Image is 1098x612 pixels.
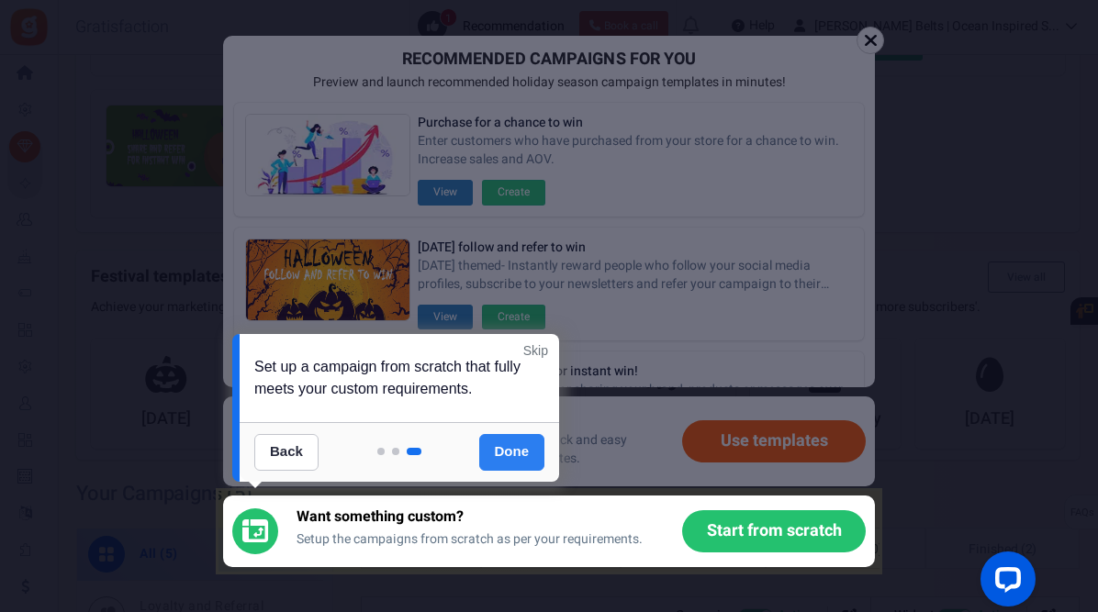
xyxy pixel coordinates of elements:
a: Skip [523,341,548,360]
div: Set up a campaign from scratch that fully meets your custom requirements. [240,334,559,422]
a: Done [479,434,545,471]
a: Back [254,434,319,471]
